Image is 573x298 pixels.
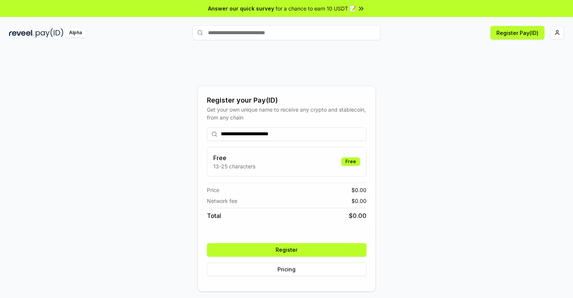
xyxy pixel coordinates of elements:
[213,153,255,162] h3: Free
[490,26,544,39] button: Register Pay(ID)
[213,162,255,170] p: 13-25 characters
[208,5,274,12] span: Answer our quick survey
[207,263,366,276] button: Pricing
[207,186,219,194] span: Price
[276,5,356,12] span: for a chance to earn 10 USDT 📝
[207,197,237,205] span: Network fee
[207,243,366,257] button: Register
[207,95,366,106] div: Register your Pay(ID)
[341,157,360,166] div: Free
[351,197,366,205] span: $ 0.00
[349,211,366,220] span: $ 0.00
[207,106,366,121] div: Get your own unique name to receive any crypto and stablecoin, from any chain
[65,28,86,38] div: Alpha
[9,28,34,38] img: reveel_dark
[207,211,221,220] span: Total
[351,186,366,194] span: $ 0.00
[36,28,63,38] img: pay_id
